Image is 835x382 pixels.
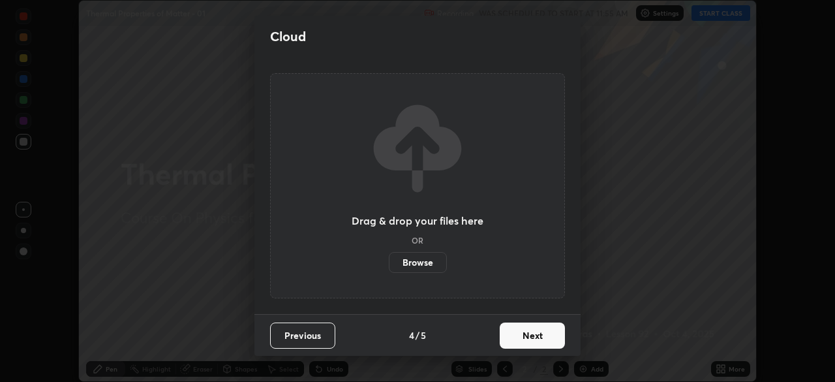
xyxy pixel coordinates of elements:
[500,323,565,349] button: Next
[352,215,483,226] h3: Drag & drop your files here
[270,323,335,349] button: Previous
[421,328,426,342] h4: 5
[416,328,419,342] h4: /
[412,236,423,244] h5: OR
[409,328,414,342] h4: 4
[270,28,306,45] h2: Cloud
